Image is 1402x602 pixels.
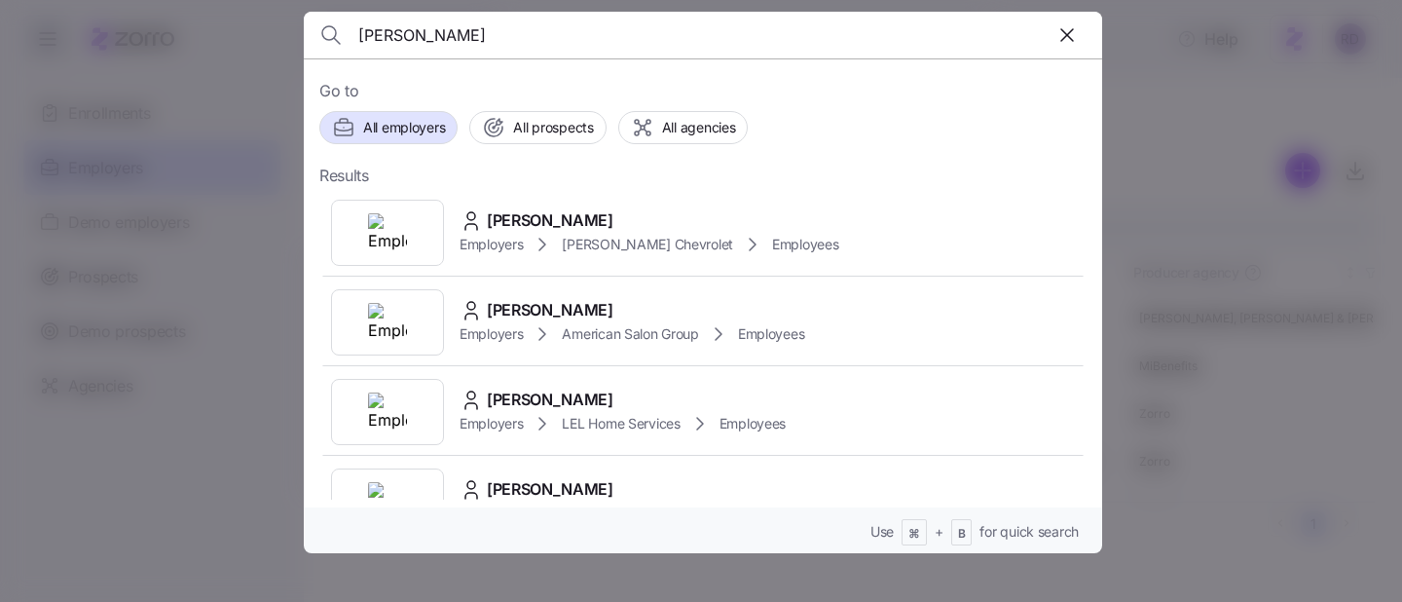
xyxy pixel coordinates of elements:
button: All prospects [469,111,606,144]
span: [PERSON_NAME] [487,477,613,502]
span: All employers [363,118,445,137]
img: Employer logo [368,303,407,342]
span: Results [319,164,369,188]
span: [PERSON_NAME] [487,388,613,412]
span: B [958,526,966,543]
span: Employers [460,324,523,344]
span: All agencies [662,118,736,137]
span: [PERSON_NAME] [487,298,613,322]
img: Employer logo [368,482,407,521]
img: Employer logo [368,393,407,432]
span: Employers [460,414,523,433]
img: Employer logo [368,213,407,252]
span: for quick search [979,522,1079,542]
span: Use [870,522,894,542]
span: All prospects [513,118,593,137]
span: Employees [719,414,786,433]
button: All employers [319,111,458,144]
button: All agencies [618,111,749,144]
span: [PERSON_NAME] Chevrolet [562,235,733,254]
span: LEL Home Services [562,414,680,433]
span: [PERSON_NAME] [487,208,613,233]
span: American Salon Group [562,324,698,344]
span: Employees [738,324,804,344]
span: ⌘ [908,526,920,543]
span: Employees [772,235,838,254]
span: Go to [319,79,1087,103]
span: Employers [460,235,523,254]
span: + [935,522,943,542]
